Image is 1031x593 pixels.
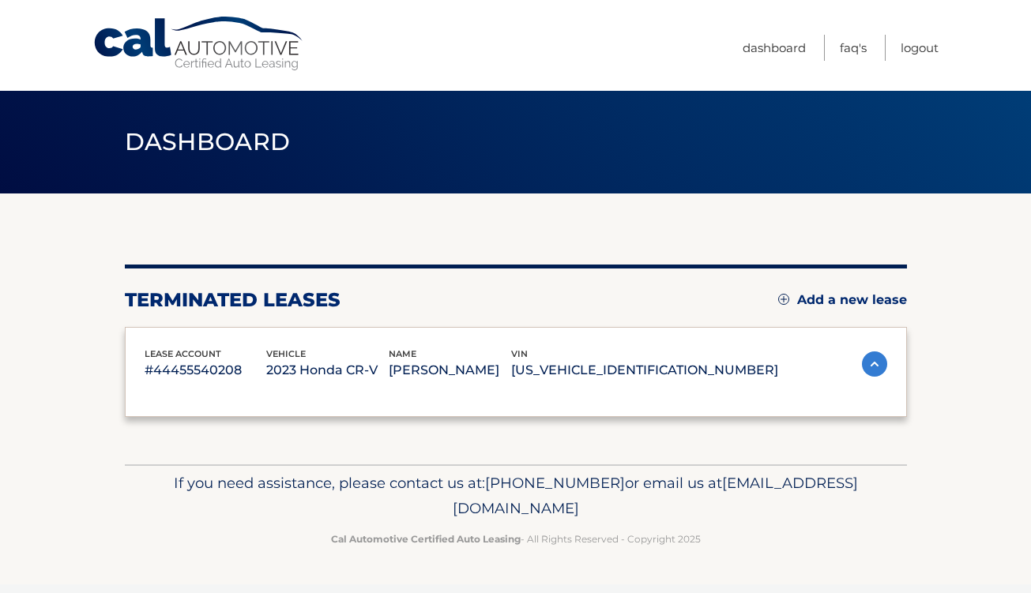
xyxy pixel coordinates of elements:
a: Add a new lease [778,292,907,308]
a: Logout [901,35,939,61]
h2: terminated leases [125,288,341,312]
p: #44455540208 [145,359,267,381]
a: Dashboard [743,35,806,61]
p: - All Rights Reserved - Copyright 2025 [135,531,897,547]
span: vin [511,348,528,359]
p: If you need assistance, please contact us at: or email us at [135,471,897,521]
img: accordion-active.svg [862,351,887,377]
strong: Cal Automotive Certified Auto Leasing [331,533,521,545]
span: vehicle [266,348,306,359]
span: Dashboard [125,127,291,156]
p: [PERSON_NAME] [389,359,511,381]
span: [PHONE_NUMBER] [485,474,625,492]
p: 2023 Honda CR-V [266,359,389,381]
p: [US_VEHICLE_IDENTIFICATION_NUMBER] [511,359,778,381]
a: FAQ's [840,35,867,61]
a: Cal Automotive [92,16,306,72]
img: add.svg [778,294,789,305]
span: name [389,348,416,359]
span: lease account [145,348,221,359]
